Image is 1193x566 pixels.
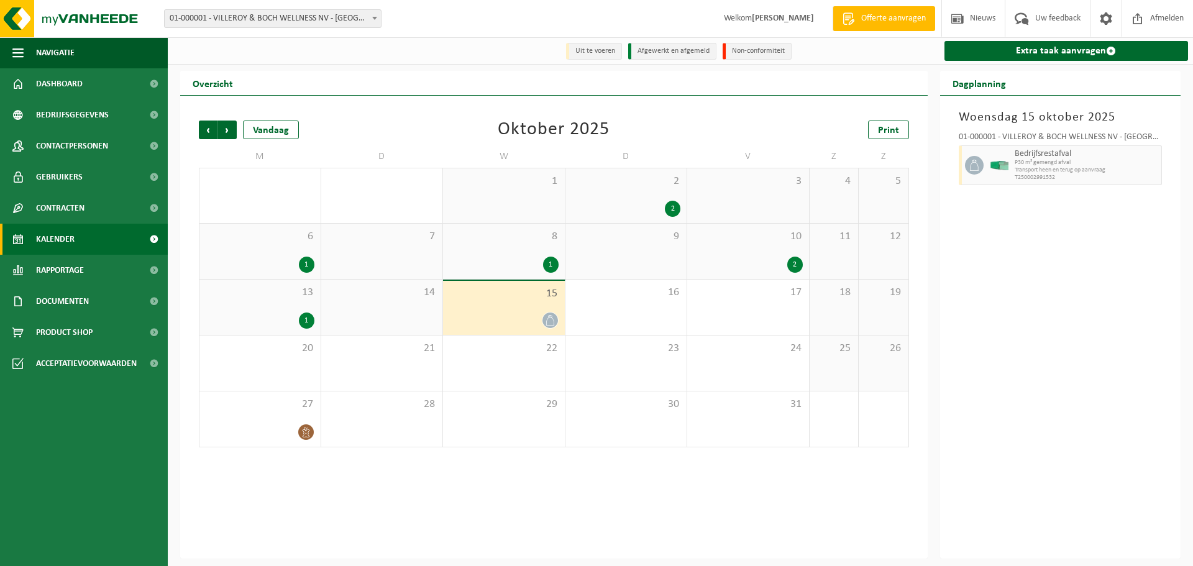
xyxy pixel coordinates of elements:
td: V [687,145,810,168]
span: 1 [449,175,559,188]
span: Offerte aanvragen [858,12,929,25]
span: 14 [327,286,437,299]
span: Gebruikers [36,162,83,193]
span: Product Shop [36,317,93,348]
span: Vorige [199,121,217,139]
div: 01-000001 - VILLEROY & BOCH WELLNESS NV - [GEOGRAPHIC_DATA] [959,133,1163,145]
td: D [321,145,444,168]
span: 30 [572,398,681,411]
span: Contactpersonen [36,130,108,162]
span: Contracten [36,193,85,224]
span: P30 m³ gemengd afval [1015,159,1159,167]
span: 11 [816,230,852,244]
span: Dashboard [36,68,83,99]
strong: [PERSON_NAME] [752,14,814,23]
img: HK-XP-30-GN-00 [990,161,1008,170]
span: Transport heen en terug op aanvraag [1015,167,1159,174]
div: Vandaag [243,121,299,139]
span: Print [878,126,899,135]
span: 6 [206,230,314,244]
span: 3 [693,175,803,188]
div: 1 [543,257,559,273]
span: 01-000001 - VILLEROY & BOCH WELLNESS NV - ROESELARE [165,10,381,27]
span: 29 [449,398,559,411]
span: 2 [572,175,681,188]
span: 24 [693,342,803,355]
span: 4 [816,175,852,188]
span: 17 [693,286,803,299]
span: 26 [865,342,902,355]
a: Print [868,121,909,139]
span: 25 [816,342,852,355]
li: Afgewerkt en afgemeld [628,43,716,60]
span: Acceptatievoorwaarden [36,348,137,379]
td: Z [859,145,908,168]
span: 28 [327,398,437,411]
span: 8 [449,230,559,244]
div: 2 [665,201,680,217]
td: M [199,145,321,168]
span: 19 [865,286,902,299]
span: 27 [206,398,314,411]
span: Volgende [218,121,237,139]
span: 18 [816,286,852,299]
span: Rapportage [36,255,84,286]
div: 1 [299,257,314,273]
span: 22 [449,342,559,355]
li: Non-conformiteit [723,43,792,60]
div: 1 [299,313,314,329]
h2: Dagplanning [940,71,1018,95]
td: W [443,145,565,168]
span: 21 [327,342,437,355]
span: 15 [449,287,559,301]
span: 20 [206,342,314,355]
span: 10 [693,230,803,244]
span: Documenten [36,286,89,317]
span: Kalender [36,224,75,255]
span: 31 [693,398,803,411]
span: 5 [865,175,902,188]
a: Offerte aanvragen [833,6,935,31]
td: Z [810,145,859,168]
span: 13 [206,286,314,299]
span: Bedrijfsgegevens [36,99,109,130]
span: Navigatie [36,37,75,68]
div: Oktober 2025 [498,121,610,139]
span: 12 [865,230,902,244]
li: Uit te voeren [566,43,622,60]
span: 16 [572,286,681,299]
h3: Woensdag 15 oktober 2025 [959,108,1163,127]
span: 01-000001 - VILLEROY & BOCH WELLNESS NV - ROESELARE [164,9,382,28]
h2: Overzicht [180,71,245,95]
a: Extra taak aanvragen [944,41,1189,61]
span: Bedrijfsrestafval [1015,149,1159,159]
div: 2 [787,257,803,273]
span: 23 [572,342,681,355]
span: T250002991532 [1015,174,1159,181]
span: 9 [572,230,681,244]
td: D [565,145,688,168]
span: 7 [327,230,437,244]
